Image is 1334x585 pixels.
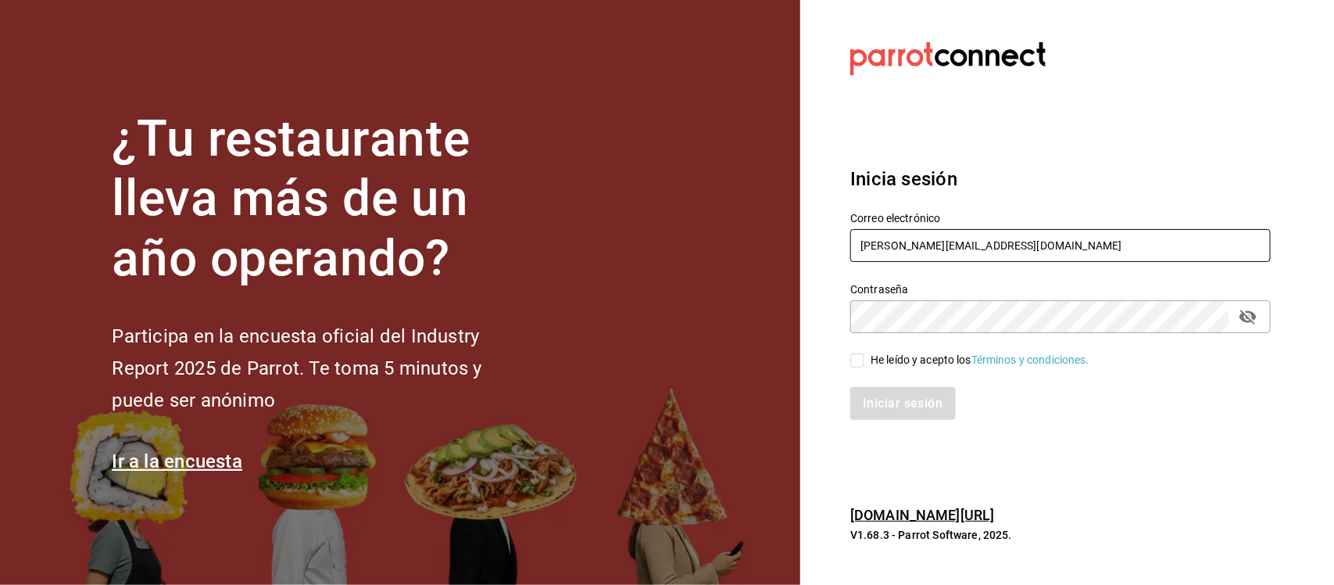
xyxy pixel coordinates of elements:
[112,109,534,289] h1: ¿Tu restaurante lleva más de un año operando?
[850,507,994,523] a: [DOMAIN_NAME][URL]
[112,321,534,416] h2: Participa en la encuesta oficial del Industry Report 2025 de Parrot. Te toma 5 minutos y puede se...
[112,450,242,472] a: Ir a la encuesta
[971,354,1089,366] a: Términos y condiciones.
[850,284,1271,295] label: Contraseña
[1235,303,1261,330] button: passwordField
[850,527,1271,543] p: V1.68.3 - Parrot Software, 2025.
[850,213,1271,224] label: Correo electrónico
[850,165,1271,193] h3: Inicia sesión
[850,229,1271,262] input: Ingresa tu correo electrónico
[871,352,1089,368] div: He leído y acepto los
